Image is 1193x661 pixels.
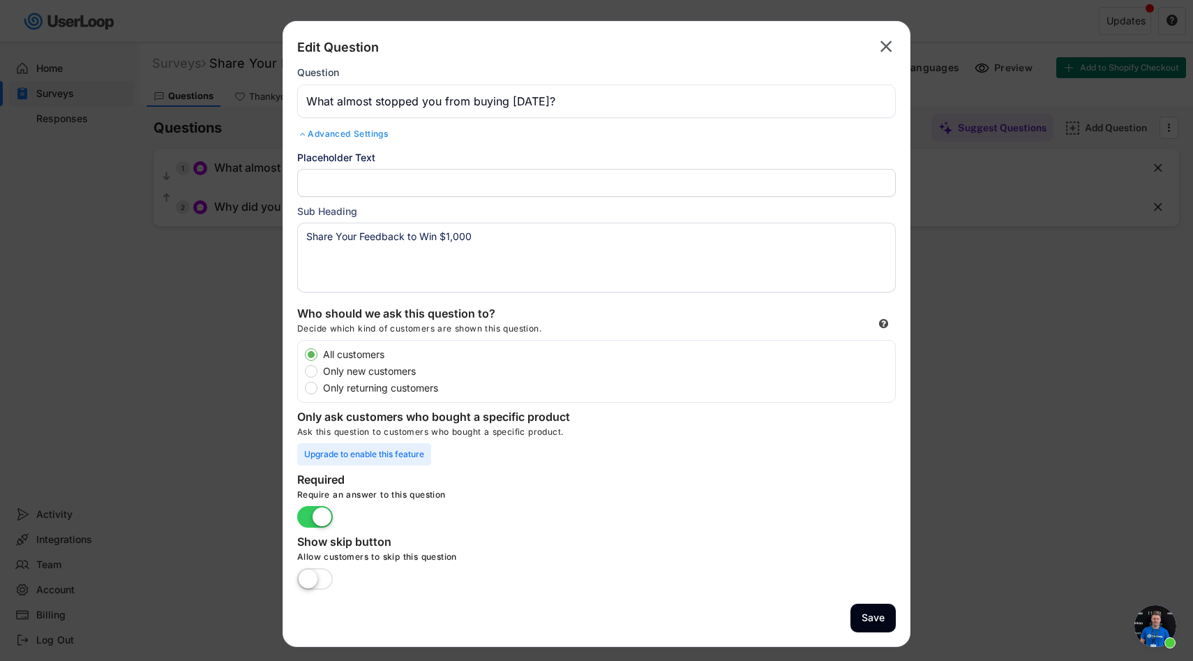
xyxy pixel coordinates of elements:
[319,366,895,376] label: Only new customers
[880,36,892,57] text: 
[297,551,716,568] div: Allow customers to skip this question
[297,204,896,218] div: Sub Heading
[319,350,895,359] label: All customers
[297,39,379,56] div: Edit Question
[297,443,431,466] div: Upgrade to enable this feature
[297,128,896,140] div: Advanced Settings
[297,535,576,551] div: Show skip button
[1134,605,1176,647] a: Open chat
[297,150,896,165] div: Placeholder Text
[319,383,895,393] label: Only returning customers
[850,604,896,632] button: Save
[297,306,576,323] div: Who should we ask this question to?
[297,323,646,340] div: Decide which kind of customers are shown this question.
[297,426,896,443] div: Ask this question to customers who bought a specific product.
[297,489,716,506] div: Require an answer to this question
[876,36,896,58] button: 
[297,66,339,79] div: Question
[297,473,576,489] div: Required
[297,84,896,118] input: Type your question here...
[297,410,576,426] div: Only ask customers who bought a specific product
